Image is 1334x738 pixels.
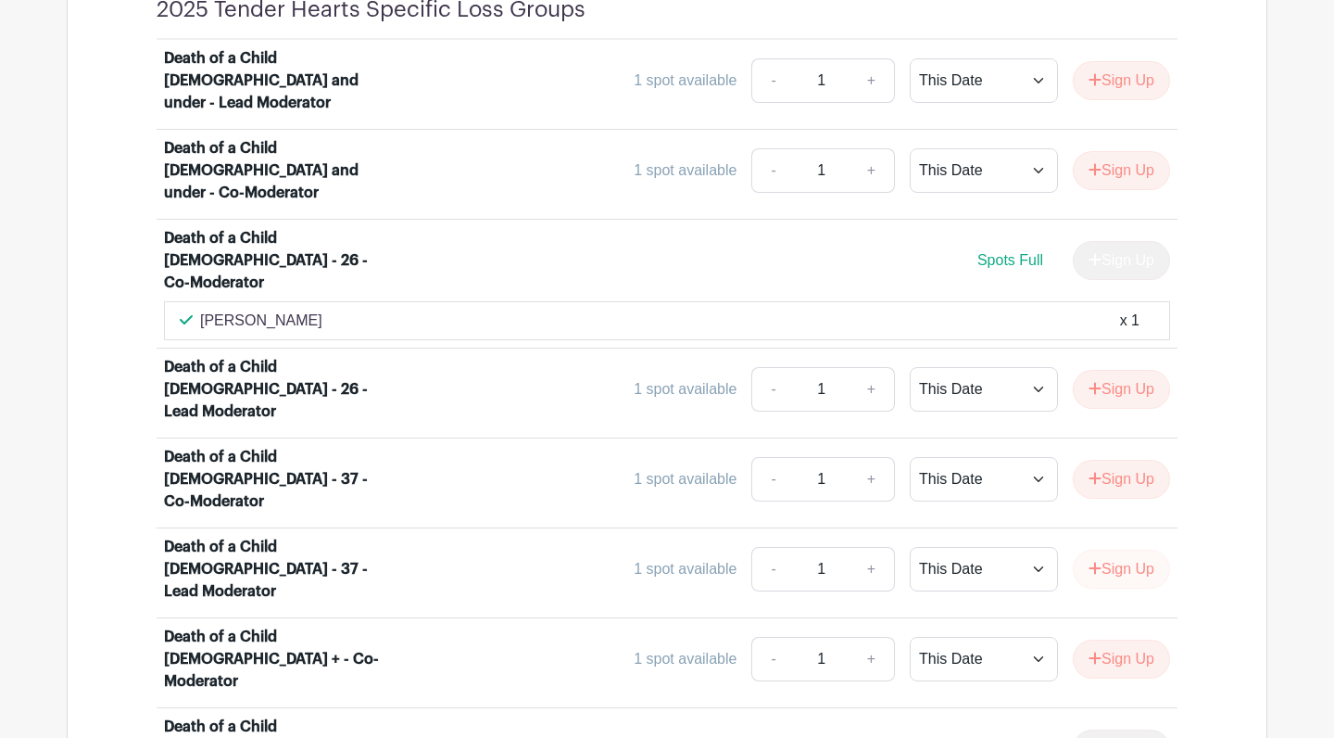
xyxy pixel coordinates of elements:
div: Death of a Child [DEMOGRAPHIC_DATA] and under - Lead Moderator [164,47,394,114]
div: 1 spot available [634,378,736,401]
div: 1 spot available [634,159,736,182]
a: - [751,457,794,502]
a: + [849,367,895,412]
a: + [849,637,895,681]
div: Death of a Child [DEMOGRAPHIC_DATA] - 37 - Lead Moderator [164,536,394,603]
div: 1 spot available [634,468,736,490]
button: Sign Up [1073,151,1170,190]
a: + [849,58,895,103]
a: - [751,148,794,193]
div: Death of a Child [DEMOGRAPHIC_DATA] - 26 - Co-Moderator [164,227,394,294]
a: - [751,637,794,681]
button: Sign Up [1073,370,1170,409]
div: Death of a Child [DEMOGRAPHIC_DATA] and under - Co-Moderator [164,137,394,204]
div: x 1 [1120,310,1139,332]
button: Sign Up [1073,640,1170,679]
a: + [849,148,895,193]
div: 1 spot available [634,70,736,92]
a: - [751,58,794,103]
p: [PERSON_NAME] [200,310,322,332]
a: - [751,367,794,412]
button: Sign Up [1073,550,1170,589]
a: + [849,457,895,502]
a: - [751,547,794,592]
div: 1 spot available [634,648,736,670]
div: Death of a Child [DEMOGRAPHIC_DATA] + - Co-Moderator [164,626,394,693]
span: Spots Full [977,252,1043,268]
button: Sign Up [1073,61,1170,100]
div: Death of a Child [DEMOGRAPHIC_DATA] - 37 - Co-Moderator [164,446,394,513]
div: Death of a Child [DEMOGRAPHIC_DATA] - 26 - Lead Moderator [164,356,394,423]
button: Sign Up [1073,460,1170,499]
div: 1 spot available [634,558,736,580]
a: + [849,547,895,592]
